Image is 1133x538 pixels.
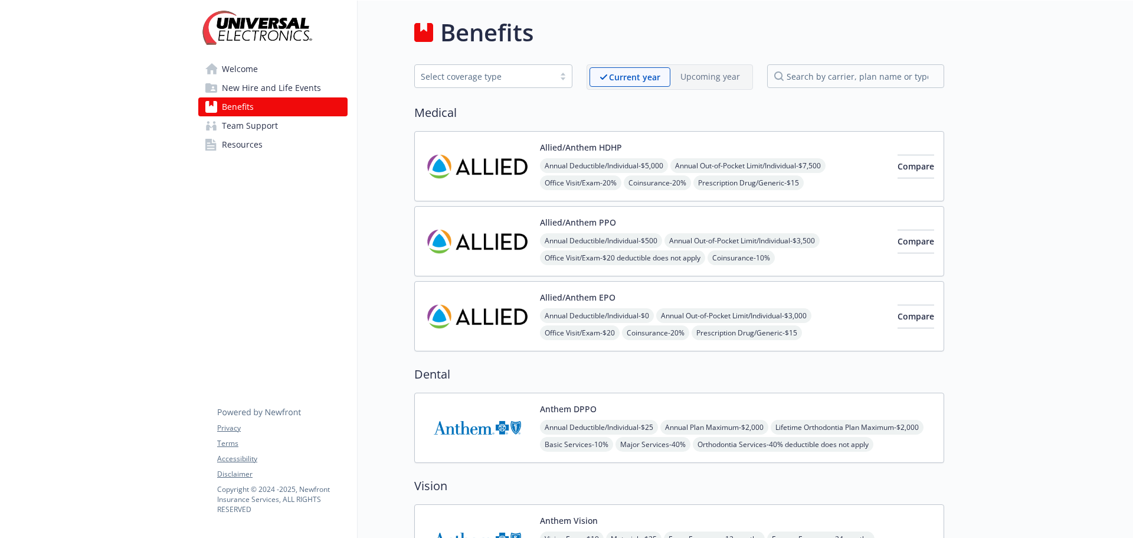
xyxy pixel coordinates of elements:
img: Allied Benefit Systems LLC carrier logo [424,291,531,341]
a: Benefits [198,97,348,116]
span: Annual Deductible/Individual - $5,000 [540,158,668,173]
span: Major Services - 40% [615,437,690,452]
span: Prescription Drug/Generic - $15 [692,325,802,340]
p: Current year [609,71,660,83]
span: Compare [898,236,934,247]
span: Team Support [222,116,278,135]
span: Annual Out-of-Pocket Limit/Individual - $3,000 [656,308,811,323]
input: search by carrier, plan name or type [767,64,944,88]
a: Disclaimer [217,469,347,480]
span: New Hire and Life Events [222,79,321,97]
a: Team Support [198,116,348,135]
button: Anthem Vision [540,514,598,527]
span: Office Visit/Exam - 20% [540,175,621,190]
span: Basic Services - 10% [540,437,613,452]
span: Upcoming year [670,67,750,87]
span: Compare [898,311,934,322]
img: Allied Benefit Systems LLC carrier logo [424,216,531,266]
a: Welcome [198,60,348,79]
a: New Hire and Life Events [198,79,348,97]
span: Annual Deductible/Individual - $0 [540,308,654,323]
span: Coinsurance - 20% [622,325,689,340]
span: Orthodontia Services - 40% deductible does not apply [693,437,873,452]
span: Benefits [222,97,254,116]
button: Allied/Anthem EPO [540,291,615,304]
h2: Dental [414,366,944,383]
span: Welcome [222,60,258,79]
a: Privacy [217,423,347,433]
button: Compare [898,230,934,253]
span: Office Visit/Exam - $20 deductible does not apply [540,250,705,265]
h2: Vision [414,477,944,495]
button: Compare [898,305,934,328]
span: Prescription Drug/Generic - $15 [693,175,804,190]
h2: Medical [414,104,944,122]
p: Copyright © 2024 - 2025 , Newfront Insurance Services, ALL RIGHTS RESERVED [217,484,347,514]
span: Compare [898,161,934,172]
span: Annual Out-of-Pocket Limit/Individual - $7,500 [670,158,826,173]
span: Coinsurance - 20% [624,175,691,190]
button: Anthem DPPO [540,403,597,415]
a: Resources [198,135,348,154]
img: Allied Benefit Systems LLC carrier logo [424,141,531,191]
a: Accessibility [217,454,347,464]
span: Resources [222,135,263,154]
span: Annual Plan Maximum - $2,000 [660,420,768,435]
a: Terms [217,438,347,449]
span: Annual Out-of-Pocket Limit/Individual - $3,500 [664,233,820,248]
button: Allied/Anthem PPO [540,216,616,229]
span: Office Visit/Exam - $20 [540,325,620,340]
img: Anthem Blue Cross carrier logo [424,403,531,453]
h1: Benefits [440,15,533,50]
span: Coinsurance - 10% [708,250,775,265]
div: Select coverage type [421,70,548,83]
span: Annual Deductible/Individual - $25 [540,420,658,435]
p: Upcoming year [680,70,740,83]
span: Lifetime Orthodontia Plan Maximum - $2,000 [771,420,924,435]
button: Allied/Anthem HDHP [540,141,622,154]
button: Compare [898,155,934,178]
span: Annual Deductible/Individual - $500 [540,233,662,248]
